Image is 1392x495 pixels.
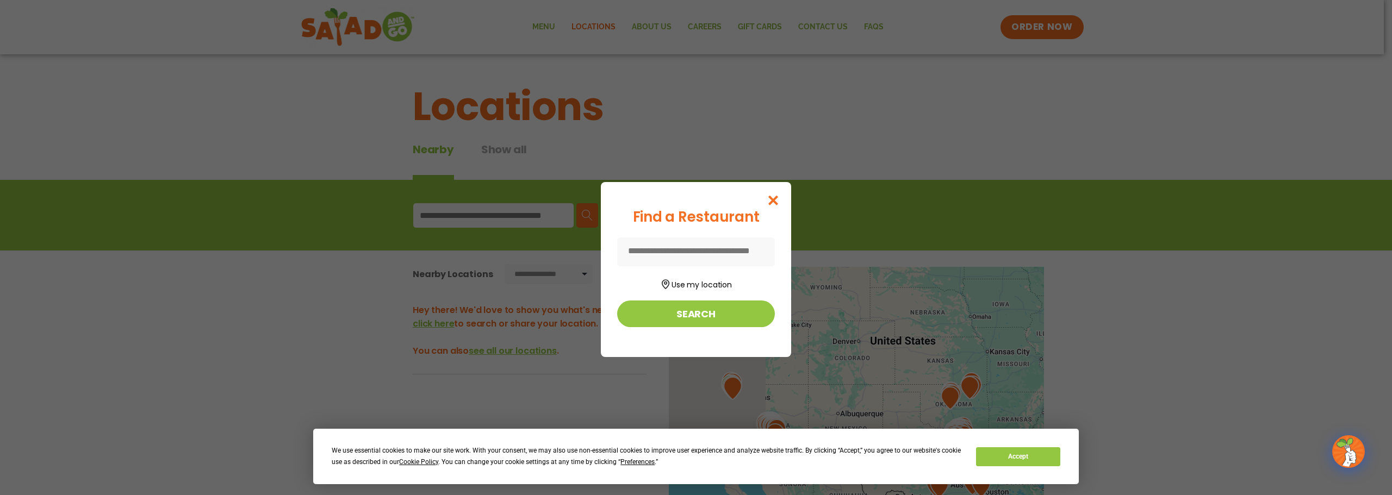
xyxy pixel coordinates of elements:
[617,206,775,228] div: Find a Restaurant
[399,458,438,466] span: Cookie Policy
[756,182,791,218] button: Close modal
[313,429,1079,484] div: Cookie Consent Prompt
[332,445,963,468] div: We use essential cookies to make our site work. With your consent, we may also use non-essential ...
[617,300,775,327] button: Search
[976,447,1060,466] button: Accept
[617,276,775,291] button: Use my location
[620,458,655,466] span: Preferences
